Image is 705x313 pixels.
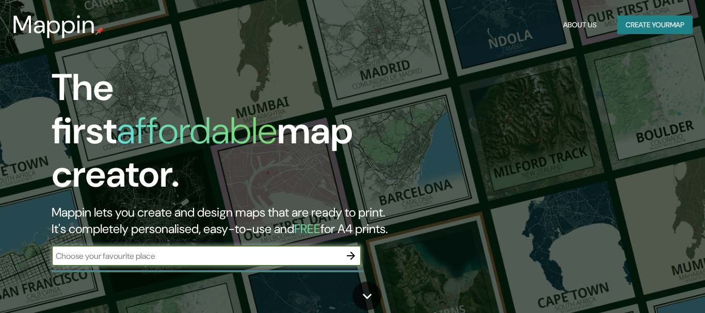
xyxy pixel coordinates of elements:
h1: affordable [117,107,277,155]
img: mappin-pin [95,27,104,35]
h2: Mappin lets you create and design maps that are ready to print. It's completely personalised, eas... [52,204,404,237]
h1: The first map creator. [52,66,404,204]
input: Choose your favourite place [52,250,341,262]
h5: FREE [294,221,321,237]
button: Create yourmap [617,15,693,35]
h3: Mappin [12,10,95,39]
button: About Us [559,15,601,35]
